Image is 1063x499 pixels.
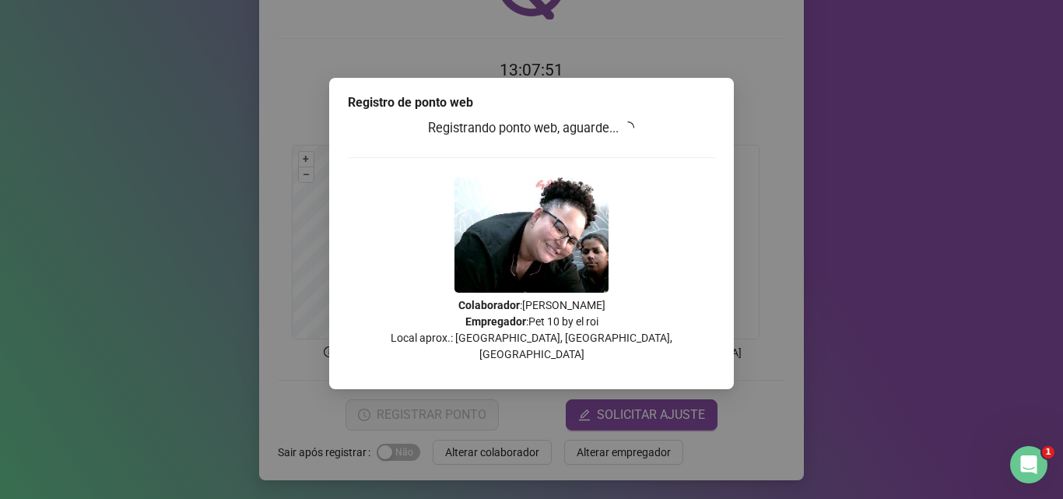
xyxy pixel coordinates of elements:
span: 1 [1042,446,1054,459]
strong: Colaborador [458,299,520,311]
span: loading [622,121,634,134]
h3: Registrando ponto web, aguarde... [348,118,715,139]
iframe: Intercom live chat [1010,446,1047,483]
div: Registro de ponto web [348,93,715,112]
strong: Empregador [465,315,526,328]
img: 2Q== [454,177,609,293]
p: : [PERSON_NAME] : Pet 10 by el roi Local aprox.: [GEOGRAPHIC_DATA], [GEOGRAPHIC_DATA], [GEOGRAPHI... [348,297,715,363]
